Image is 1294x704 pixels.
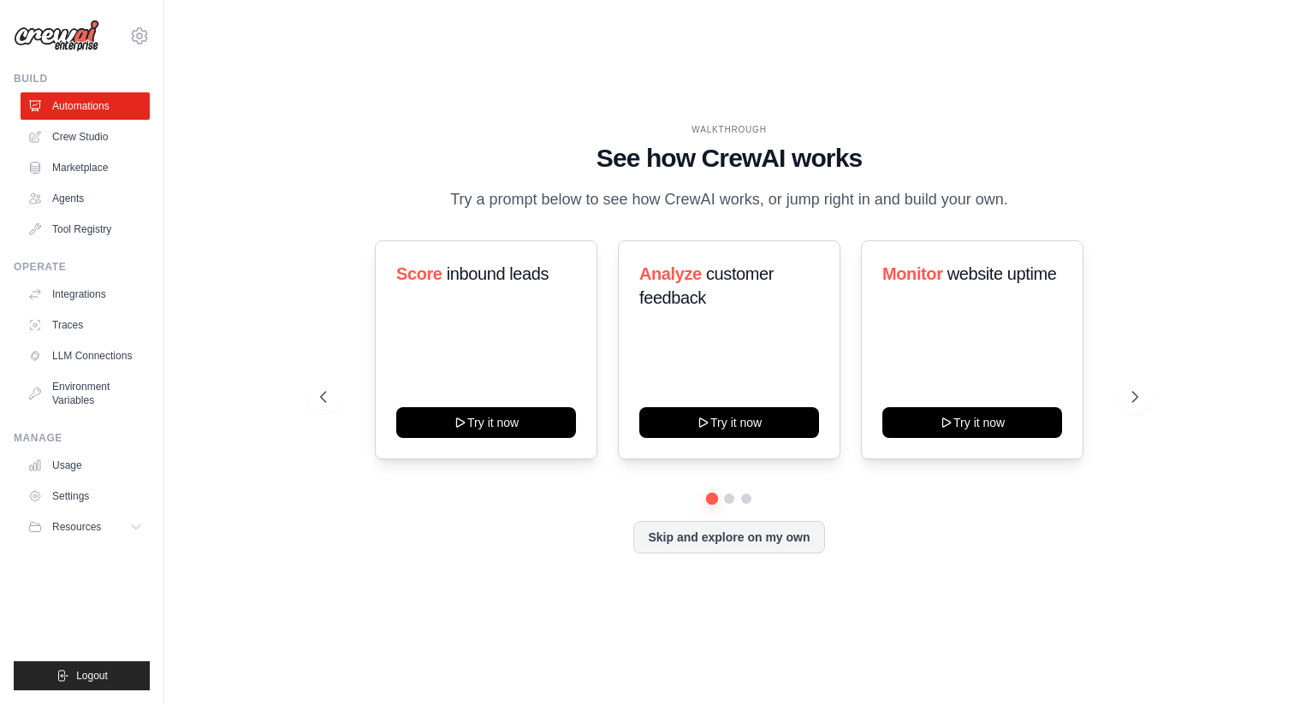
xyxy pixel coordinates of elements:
a: Marketplace [21,154,150,181]
button: Resources [21,513,150,541]
span: Logout [76,669,108,683]
div: WALKTHROUGH [320,123,1139,136]
a: Traces [21,311,150,339]
a: Settings [21,482,150,510]
span: Resources [52,520,101,534]
span: Score [396,264,442,283]
a: Tool Registry [21,216,150,243]
span: customer feedback [639,264,774,307]
img: Logo [14,20,99,52]
span: inbound leads [446,264,548,283]
p: Try a prompt below to see how CrewAI works, or jump right in and build your own. [442,187,1017,212]
a: Environment Variables [21,373,150,414]
span: website uptime [947,264,1057,283]
h1: See how CrewAI works [320,143,1139,174]
div: Manage [14,431,150,445]
div: Build [14,72,150,86]
button: Skip and explore on my own [633,521,824,553]
a: Crew Studio [21,123,150,151]
a: Integrations [21,281,150,308]
a: Usage [21,452,150,479]
a: LLM Connections [21,342,150,370]
span: Analyze [639,264,702,283]
a: Automations [21,92,150,120]
a: Agents [21,185,150,212]
div: Operate [14,260,150,274]
button: Try it now [639,407,819,438]
button: Logout [14,661,150,690]
button: Try it now [396,407,576,438]
button: Try it now [882,407,1062,438]
span: Monitor [882,264,943,283]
